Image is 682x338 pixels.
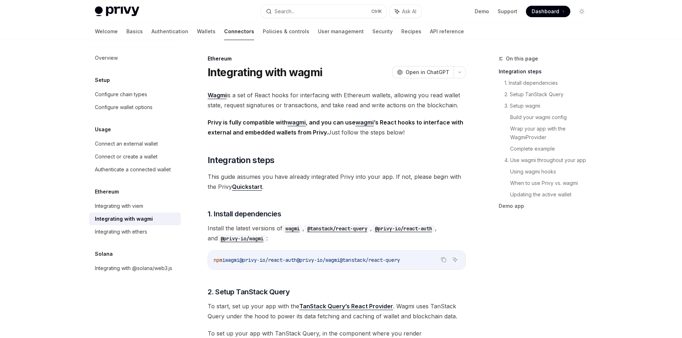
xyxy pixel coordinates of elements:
a: wagmi [282,225,303,232]
strong: Privy is fully compatible with , and you can use ’s React hooks to interface with external and em... [208,119,463,136]
a: Connect an external wallet [89,137,181,150]
a: Authentication [151,23,188,40]
a: Configure chain types [89,88,181,101]
a: wagmi [355,119,374,126]
a: Basics [126,23,143,40]
a: 3. Setup wagmi [504,100,593,112]
a: wagmi [287,119,306,126]
span: 1. Install dependencies [208,209,281,219]
a: User management [318,23,364,40]
a: 4. Use wagmi throughout your app [504,155,593,166]
button: Ask AI [390,5,421,18]
a: Demo app [499,200,593,212]
a: Configure wallet options [89,101,181,114]
div: Configure chain types [95,90,147,99]
code: wagmi [282,225,303,232]
a: Wallets [197,23,216,40]
div: Overview [95,54,118,62]
a: Demo [475,8,489,15]
span: On this page [506,54,538,63]
h1: Integrating with wagmi [208,66,323,79]
span: npm [214,257,222,263]
a: Updating the active wallet [510,189,593,200]
h5: Usage [95,125,111,134]
div: Connect or create a wallet [95,152,158,161]
span: Dashboard [532,8,559,15]
a: 1. Install dependencies [504,77,593,89]
a: Authenticate a connected wallet [89,163,181,176]
a: @privy-io/react-auth [372,225,435,232]
code: @tanstack/react-query [304,225,370,232]
span: 2. Setup TanStack Query [208,287,290,297]
a: Wagmi [208,92,227,99]
a: Policies & controls [263,23,309,40]
span: @privy-io/react-auth [240,257,297,263]
code: @privy-io/react-auth [372,225,435,232]
a: API reference [430,23,464,40]
button: Toggle dark mode [576,6,587,17]
div: Integrating with ethers [95,227,147,236]
button: Copy the contents from the code block [439,255,448,264]
a: Integrating with ethers [89,225,181,238]
button: Open in ChatGPT [392,66,454,78]
span: Open in ChatGPT [406,69,449,76]
a: Integrating with wagmi [89,212,181,225]
a: Quickstart [232,183,262,191]
button: Search...CtrlK [261,5,386,18]
a: Welcome [95,23,118,40]
span: is a set of React hooks for interfacing with Ethereum wallets, allowing you read wallet state, re... [208,90,466,110]
a: Recipes [401,23,421,40]
a: Using wagmi hooks [510,166,593,177]
span: Install the latest versions of , , , and : [208,223,466,243]
span: To start, set up your app with the . Wagmi uses TanStack Query under the hood to power its data f... [208,301,466,321]
a: TanStack Query’s React Provider [299,303,393,310]
a: Overview [89,52,181,64]
a: @privy-io/wagmi [218,235,266,242]
div: Integrating with @solana/web3.js [95,264,172,273]
a: Complete example [510,143,593,155]
a: 2. Setup TanStack Query [504,89,593,100]
div: Authenticate a connected wallet [95,165,171,174]
a: Connect or create a wallet [89,150,181,163]
div: Connect an external wallet [95,139,158,148]
a: When to use Privy vs. wagmi [510,177,593,189]
span: This guide assumes you have already integrated Privy into your app. If not, please begin with the... [208,172,466,192]
button: Ask AI [450,255,460,264]
h5: Ethereum [95,187,119,196]
a: Dashboard [526,6,570,17]
span: wagmi [225,257,240,263]
span: Just follow the steps below! [208,117,466,137]
div: Search... [275,7,295,16]
h5: Solana [95,250,113,258]
span: @privy-io/wagmi [297,257,340,263]
a: Integration steps [499,66,593,77]
h5: Setup [95,76,110,84]
span: Integration steps [208,155,275,166]
a: Integrating with viem [89,200,181,212]
div: Integrating with viem [95,202,143,210]
a: Wrap your app with the WagmiProvider [510,123,593,143]
div: Integrating with wagmi [95,215,153,223]
a: Build your wagmi config [510,112,593,123]
span: i [222,257,225,263]
span: Ask AI [402,8,416,15]
a: Support [498,8,517,15]
img: light logo [95,6,139,16]
a: Connectors [224,23,254,40]
span: Ctrl K [371,9,382,14]
a: Security [372,23,393,40]
code: @privy-io/wagmi [218,235,266,243]
div: Configure wallet options [95,103,153,112]
a: @tanstack/react-query [304,225,370,232]
span: @tanstack/react-query [340,257,400,263]
a: Integrating with @solana/web3.js [89,262,181,275]
div: Ethereum [208,55,466,62]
